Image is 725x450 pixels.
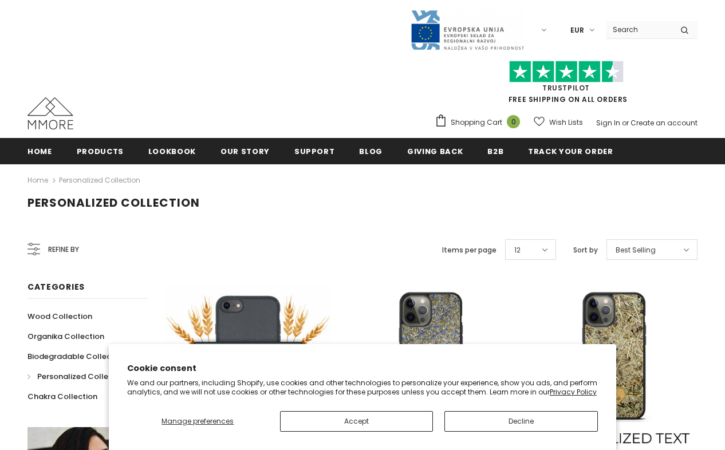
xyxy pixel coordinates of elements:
a: Privacy Policy [550,387,597,397]
span: Personalized Collection [37,371,128,382]
a: Biodegradable Collection [27,346,126,366]
span: Shopping Cart [451,117,502,128]
a: Track your order [528,138,613,164]
span: Personalized Collection [27,195,200,211]
img: Trust Pilot Stars [509,61,624,83]
h2: Cookie consent [127,362,598,374]
label: Sort by [573,244,598,256]
span: Biodegradable Collection [27,351,126,362]
a: Sign In [596,118,620,128]
button: Decline [444,411,598,432]
a: Shopping Cart 0 [435,114,526,131]
span: 0 [507,115,520,128]
button: Manage preferences [127,411,269,432]
span: Organika Collection [27,331,104,342]
a: Create an account [631,118,698,128]
span: FREE SHIPPING ON ALL ORDERS [435,66,698,104]
span: support [294,146,335,157]
input: Search Site [606,21,672,38]
span: EUR [570,25,584,36]
span: Home [27,146,52,157]
span: B2B [487,146,503,157]
a: Personalized Collection [59,175,140,185]
a: Products [77,138,124,164]
span: Wood Collection [27,311,92,322]
a: Our Story [220,138,270,164]
a: support [294,138,335,164]
img: Javni Razpis [410,9,525,51]
span: Giving back [407,146,463,157]
span: Products [77,146,124,157]
a: Wood Collection [27,306,92,326]
a: Trustpilot [542,83,590,93]
span: Wish Lists [549,117,583,128]
span: Categories [27,281,85,293]
span: Chakra Collection [27,391,97,402]
span: Lookbook [148,146,196,157]
a: Javni Razpis [410,25,525,34]
span: or [622,118,629,128]
button: Accept [280,411,434,432]
label: Items per page [442,244,497,256]
a: Giving back [407,138,463,164]
a: Wish Lists [534,112,583,132]
a: Blog [359,138,383,164]
a: Home [27,138,52,164]
span: Refine by [48,243,79,256]
a: Chakra Collection [27,386,97,406]
a: B2B [487,138,503,164]
a: Home [27,173,48,187]
span: Best Selling [616,244,656,256]
img: MMORE Cases [27,97,73,129]
span: 12 [514,244,521,256]
a: Organika Collection [27,326,104,346]
span: Our Story [220,146,270,157]
span: Track your order [528,146,613,157]
a: Personalized Collection [27,366,128,386]
p: We and our partners, including Shopify, use cookies and other technologies to personalize your ex... [127,378,598,396]
a: Lookbook [148,138,196,164]
span: Manage preferences [161,416,234,426]
span: Blog [359,146,383,157]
